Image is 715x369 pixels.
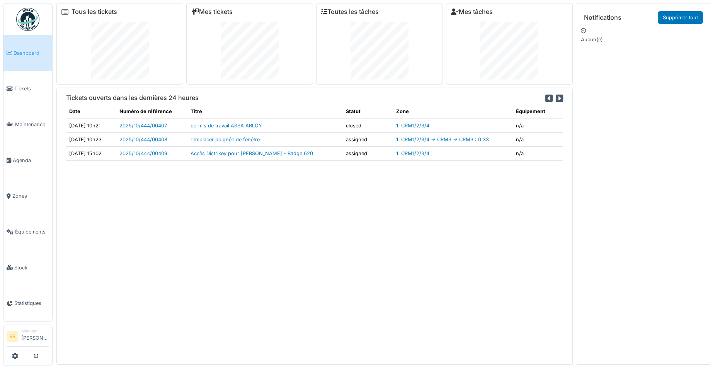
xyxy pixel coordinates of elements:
[15,121,49,128] span: Maintenance
[343,146,393,160] td: assigned
[3,214,52,250] a: Équipements
[191,123,262,129] a: permis de travail ASSA ABLOY
[3,107,52,142] a: Maintenance
[187,105,343,118] th: Titre
[14,300,49,307] span: Statistiques
[21,328,49,345] li: [PERSON_NAME]
[513,132,563,146] td: n/a
[3,142,52,178] a: Agenda
[343,105,393,118] th: Statut
[3,178,52,214] a: Zones
[21,328,49,334] div: Manager
[66,105,116,118] th: Date
[66,146,116,160] td: [DATE] 15h02
[15,228,49,235] span: Équipements
[393,105,512,118] th: Zone
[396,123,429,129] a: 1. CRM1/2/3/4
[581,36,706,43] p: Aucun(e)
[3,35,52,71] a: Dashboard
[12,192,49,200] span: Zones
[7,328,49,347] a: BB Manager[PERSON_NAME]
[13,157,49,164] span: Agenda
[343,132,393,146] td: assigned
[3,71,52,107] a: Tickets
[396,151,429,156] a: 1. CRM1/2/3/4
[116,105,187,118] th: Numéro de référence
[71,8,117,15] a: Tous les tickets
[119,137,167,142] a: 2025/10/444/00408
[3,250,52,286] a: Stock
[14,85,49,92] span: Tickets
[16,8,39,31] img: Badge_color-CXgf-gQk.svg
[584,14,621,21] h6: Notifications
[191,151,313,156] a: Accès Distrikey pour [PERSON_NAME] - Badge 620
[14,264,49,271] span: Stock
[396,137,489,142] a: 1. CRM1/2/3/4 -> CRM3 -> CRM3 : 0.33
[191,8,233,15] a: Mes tickets
[7,331,18,342] li: BB
[513,118,563,132] td: n/a
[3,286,52,322] a: Statistiques
[658,11,703,24] a: Supprimer tout
[119,123,167,129] a: 2025/10/444/00407
[513,105,563,118] th: Équipement
[66,94,199,102] h6: Tickets ouverts dans les dernières 24 heures
[119,151,167,156] a: 2025/10/444/00409
[451,8,493,15] a: Mes tâches
[14,49,49,57] span: Dashboard
[321,8,379,15] a: Toutes les tâches
[343,118,393,132] td: closed
[513,146,563,160] td: n/a
[66,132,116,146] td: [DATE] 10h23
[66,118,116,132] td: [DATE] 10h21
[191,137,260,142] a: remplacer poignée de fenêtre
